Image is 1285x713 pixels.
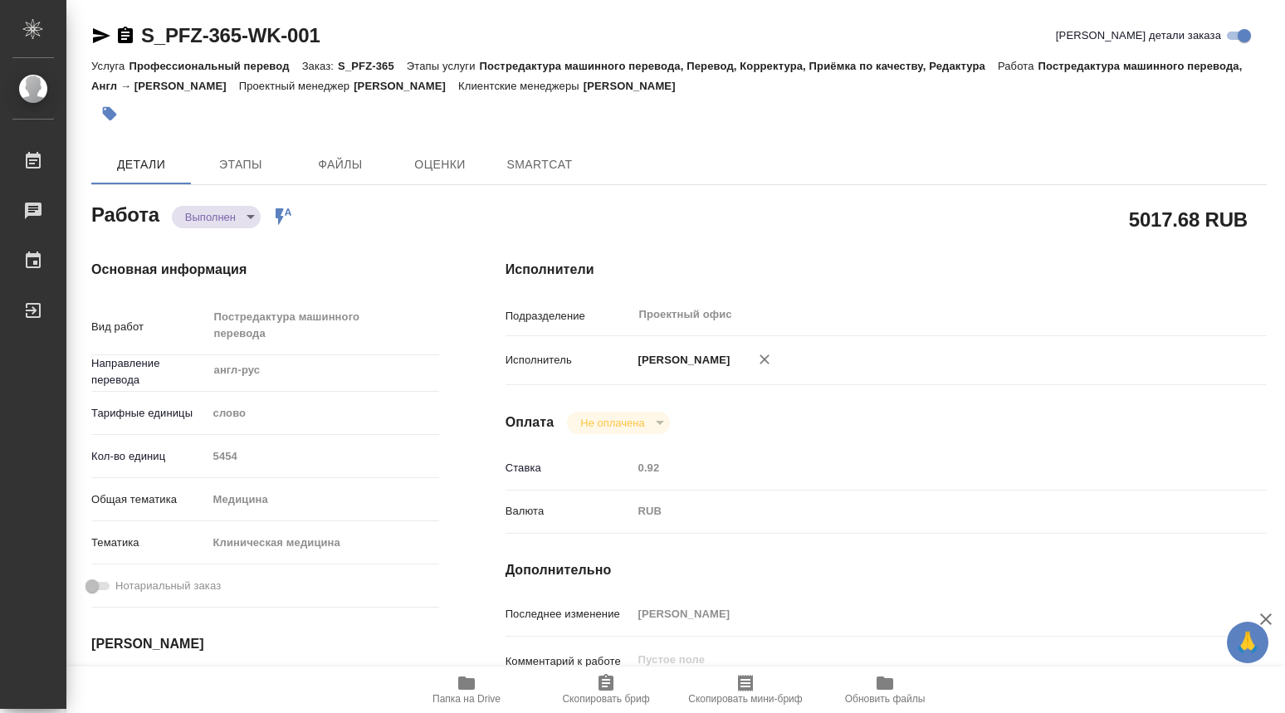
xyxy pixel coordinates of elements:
p: Проектный менеджер [239,80,354,92]
div: RUB [633,497,1204,525]
h4: [PERSON_NAME] [91,634,439,654]
p: Профессиональный перевод [129,60,301,72]
p: Тематика [91,535,208,551]
button: Не оплачена [575,416,649,430]
p: Кол-во единиц [91,448,208,465]
button: Скопировать мини-бриф [676,667,815,713]
p: Вид работ [91,319,208,335]
p: Этапы услуги [407,60,480,72]
button: Добавить тэг [91,95,128,132]
h2: Работа [91,198,159,228]
a: S_PFZ-365-WK-001 [141,24,320,46]
div: слово [208,399,439,427]
input: Пустое поле [633,602,1204,626]
p: Заказ: [302,60,338,72]
span: Файлы [300,154,380,175]
button: Обновить файлы [815,667,955,713]
span: Детали [101,154,181,175]
div: Выполнен [172,206,261,228]
p: S_PFZ-365 [338,60,407,72]
p: Последнее изменение [506,606,633,623]
button: Папка на Drive [397,667,536,713]
button: Скопировать ссылку для ЯМессенджера [91,26,111,46]
p: [PERSON_NAME] [633,352,730,369]
h4: Оплата [506,413,555,432]
input: Пустое поле [208,444,439,468]
div: Медицина [208,486,439,514]
button: Выполнен [180,210,241,224]
span: Скопировать бриф [562,693,649,705]
p: Тарифные единицы [91,405,208,422]
p: Работа [998,60,1038,72]
span: Скопировать мини-бриф [688,693,802,705]
p: Комментарий к работе [506,653,633,670]
p: Валюта [506,503,633,520]
h2: 5017.68 RUB [1129,205,1248,233]
p: Подразделение [506,308,633,325]
button: Скопировать ссылку [115,26,135,46]
span: Этапы [201,154,281,175]
p: Исполнитель [506,352,633,369]
div: Выполнен [567,412,669,434]
p: [PERSON_NAME] [584,80,688,92]
span: Оценки [400,154,480,175]
span: 🙏 [1234,625,1262,660]
span: Нотариальный заказ [115,578,221,594]
p: Общая тематика [91,491,208,508]
h4: Основная информация [91,260,439,280]
h4: Дополнительно [506,560,1267,580]
button: Скопировать бриф [536,667,676,713]
h4: Исполнители [506,260,1267,280]
button: 🙏 [1227,622,1268,663]
span: Папка на Drive [432,693,501,705]
span: [PERSON_NAME] детали заказа [1056,27,1221,44]
p: Клиентские менеджеры [458,80,584,92]
input: Пустое поле [633,456,1204,480]
div: Клиническая медицина [208,529,439,557]
p: Услуга [91,60,129,72]
span: SmartCat [500,154,579,175]
p: [PERSON_NAME] [354,80,458,92]
span: Обновить файлы [845,693,926,705]
p: Постредактура машинного перевода, Перевод, Корректура, Приёмка по качеству, Редактура [480,60,998,72]
p: Направление перевода [91,355,208,388]
button: Удалить исполнителя [746,341,783,378]
p: Ставка [506,460,633,476]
